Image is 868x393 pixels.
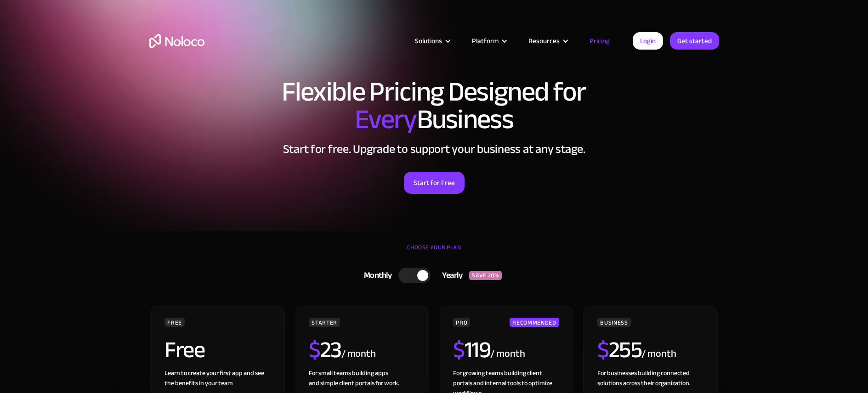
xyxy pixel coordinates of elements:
[404,172,465,194] a: Start for Free
[517,35,578,47] div: Resources
[355,94,417,145] span: Every
[149,241,719,264] div: CHOOSE YOUR PLAN
[510,318,559,327] div: RECOMMENDED
[453,338,490,361] h2: 119
[633,32,663,50] a: Login
[597,338,641,361] h2: 255
[352,269,399,282] div: Monthly
[309,328,320,371] span: $
[528,35,560,47] div: Resources
[415,35,442,47] div: Solutions
[469,271,502,280] div: SAVE 20%
[149,78,719,133] h1: Flexible Pricing Designed for Business
[453,328,465,371] span: $
[165,338,204,361] h2: Free
[309,338,341,361] h2: 23
[165,318,185,327] div: FREE
[490,347,525,361] div: / month
[149,142,719,156] h2: Start for free. Upgrade to support your business at any stage.
[670,32,719,50] a: Get started
[453,318,470,327] div: PRO
[309,318,340,327] div: STARTER
[597,318,630,327] div: BUSINESS
[597,328,609,371] span: $
[578,35,621,47] a: Pricing
[431,269,469,282] div: Yearly
[472,35,499,47] div: Platform
[341,347,376,361] div: / month
[460,35,517,47] div: Platform
[641,347,676,361] div: / month
[403,35,460,47] div: Solutions
[149,34,204,48] a: home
